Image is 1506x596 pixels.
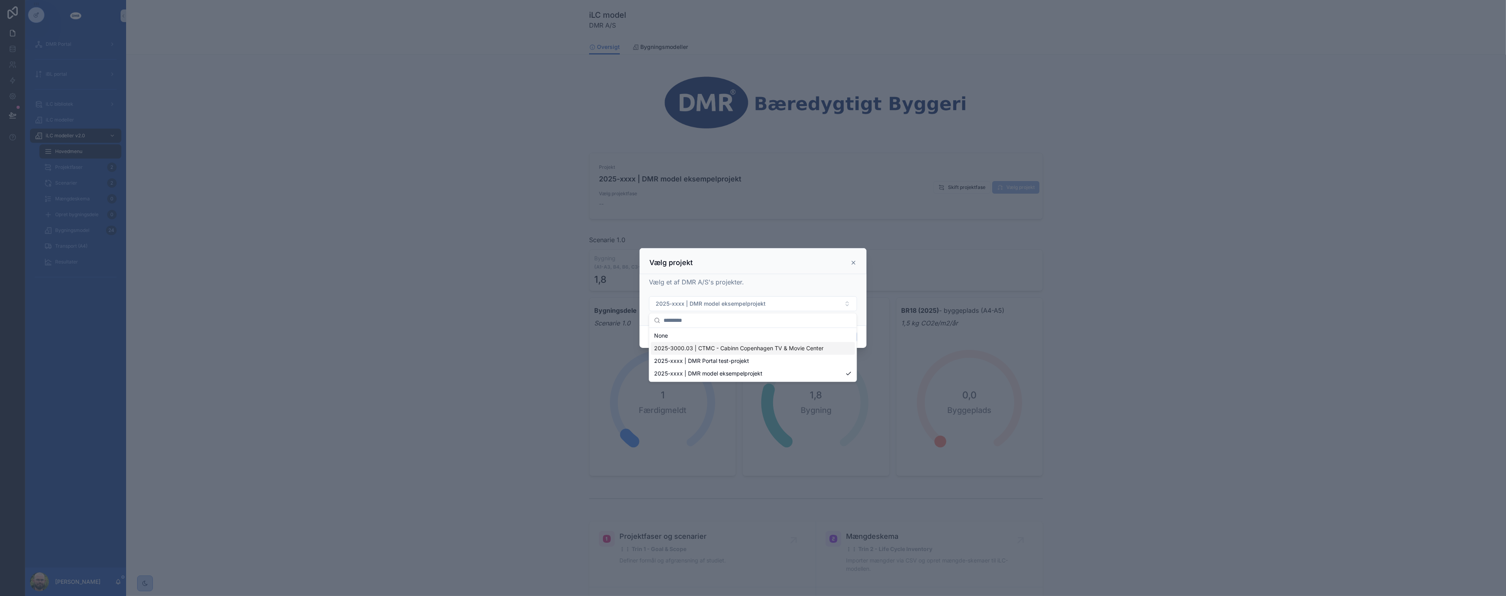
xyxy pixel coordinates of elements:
[654,344,824,352] span: 2025-3000.03 | CTMC - Cabinn Copenhagen TV & Movie Center
[649,278,744,286] span: Vælg et af DMR A/S's projekter.
[654,357,749,365] span: 2025-xxxx | DMR Portal test-projekt
[649,328,857,381] div: Suggestions
[654,370,762,377] span: 2025-xxxx | DMR model eksempelprojekt
[656,300,766,308] span: 2025-xxxx | DMR model eksempelprojekt
[651,329,855,342] div: None
[649,296,857,311] button: Select Button
[649,258,693,267] h3: Vælg projekt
